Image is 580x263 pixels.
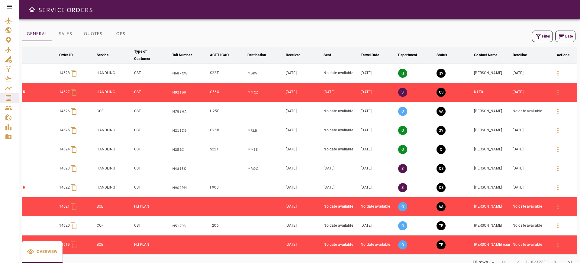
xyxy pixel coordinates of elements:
[247,71,283,76] p: MBPV
[247,90,283,95] p: MMCZ
[511,235,549,255] td: No date available
[359,121,397,140] td: [DATE]
[107,27,134,41] button: OPS
[551,123,565,138] button: Details
[210,51,237,59] span: ACFT ICAO
[247,51,274,59] span: Destination
[95,121,133,140] td: HANDLING
[398,126,407,135] p: Q
[551,219,565,233] button: Details
[172,71,208,76] p: N687CW
[95,159,133,178] td: HANDLING
[59,51,81,59] span: Order ID
[59,51,73,59] div: Order ID
[172,51,199,59] span: Tail Number
[209,121,246,140] td: C25B
[172,147,208,152] p: N25BX
[133,83,171,102] td: CST
[172,51,192,59] div: Tail Number
[551,142,565,157] button: Details
[322,83,359,102] td: [DATE]
[134,48,162,62] div: Type of Customer
[97,51,108,59] div: Service
[95,216,133,235] td: COF
[513,51,527,59] div: Deadline
[133,159,171,178] td: CST
[285,64,323,83] td: [DATE]
[398,51,425,59] span: Department
[473,83,511,102] td: K1F0
[285,83,323,102] td: [DATE]
[437,240,446,249] button: TRIP PREPARATION
[398,69,407,78] p: Q
[398,51,417,59] div: Department
[511,102,549,121] td: No date available
[437,126,446,135] button: QUOTE VALIDATED
[286,51,301,59] div: Received
[133,121,171,140] td: CST
[474,51,497,59] div: Contact Name
[398,183,407,192] p: S
[322,159,359,178] td: [DATE]
[210,51,229,59] div: ACFT ICAO
[555,31,575,42] button: Date
[359,197,397,216] td: No date available
[285,102,323,121] td: [DATE]
[322,178,359,197] td: [DATE]
[285,197,323,216] td: [DATE]
[473,178,511,197] td: [PERSON_NAME]
[437,107,446,116] button: AWAITING ASSIGNMENT
[551,180,565,195] button: Details
[473,216,511,235] td: [PERSON_NAME]
[22,241,63,263] div: basic tabs example
[59,71,70,76] p: 14628
[474,51,505,59] span: Contact Name
[473,197,511,216] td: [PERSON_NAME]
[322,121,359,140] td: No date available
[133,64,171,83] td: CST
[95,64,133,83] td: HANDLING
[285,178,323,197] td: [DATE]
[437,51,455,59] span: Status
[322,64,359,83] td: No date available
[437,51,447,59] div: Status
[95,83,133,102] td: HANDLING
[398,145,407,154] p: Q
[59,147,70,152] p: 14624
[359,102,397,121] td: [DATE]
[133,140,171,159] td: CST
[286,51,308,59] span: Received
[361,51,387,59] span: Travel Date
[511,121,549,140] td: [DATE]
[59,185,70,190] p: 14622
[172,128,208,133] p: N211DB
[398,202,407,211] p: O
[26,4,38,16] button: Open drawer
[511,159,549,178] td: [DATE]
[511,140,549,159] td: [DATE]
[398,240,407,249] p: O
[285,159,323,178] td: [DATE]
[322,140,359,159] td: No date available
[324,51,339,59] span: Sent
[285,235,323,255] td: [DATE]
[172,185,208,190] p: N909PM
[79,27,107,41] button: QUOTES
[59,223,70,228] p: 14620
[398,221,407,230] p: O
[22,27,52,41] button: GENERAL
[172,90,208,95] p: N921BR
[133,178,171,197] td: CST
[247,128,283,133] p: MRLB
[322,235,359,255] td: No date available
[473,121,511,140] td: [PERSON_NAME]
[247,166,283,171] p: MROC
[133,197,171,216] td: FLTPLAN
[59,166,70,171] p: 14623
[95,140,133,159] td: HANDLING
[59,204,70,209] p: 14621
[473,140,511,159] td: [PERSON_NAME]
[473,102,511,121] td: [PERSON_NAME]
[359,83,397,102] td: [DATE]
[359,178,397,197] td: [DATE]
